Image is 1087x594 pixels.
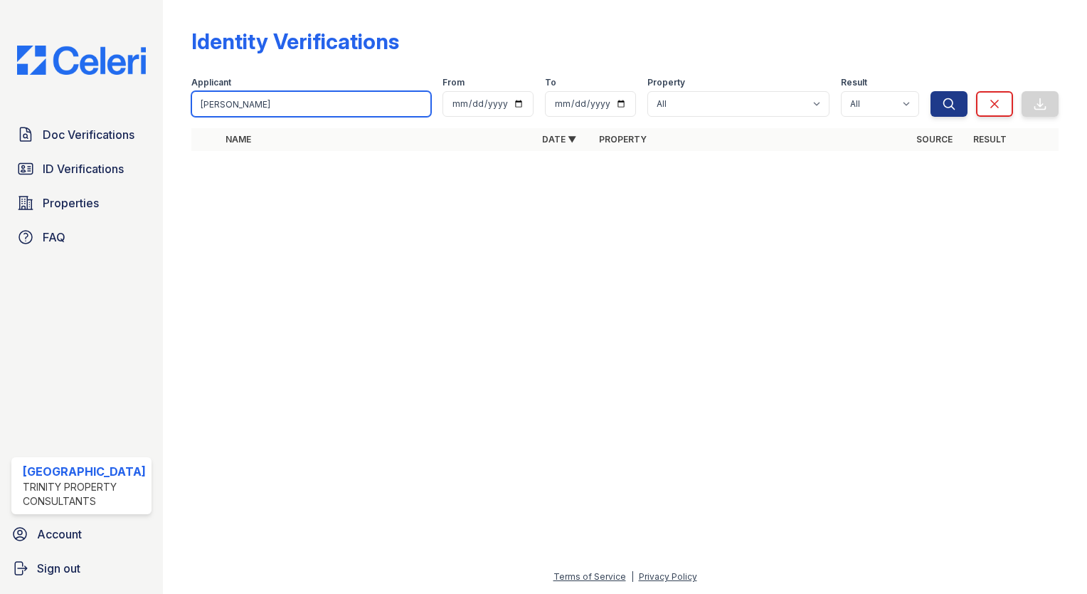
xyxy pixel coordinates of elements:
[43,126,134,143] span: Doc Verifications
[6,520,157,548] a: Account
[11,120,152,149] a: Doc Verifications
[37,560,80,577] span: Sign out
[191,28,399,54] div: Identity Verifications
[442,77,465,88] label: From
[43,229,65,246] span: FAQ
[841,77,867,88] label: Result
[553,571,626,582] a: Terms of Service
[23,463,146,480] div: [GEOGRAPHIC_DATA]
[11,155,152,183] a: ID Verifications
[43,194,99,212] span: Properties
[191,77,231,88] label: Applicant
[43,160,124,177] span: ID Verifications
[542,134,576,145] a: Date ▼
[11,223,152,251] a: FAQ
[647,77,685,88] label: Property
[639,571,697,582] a: Privacy Policy
[23,480,146,509] div: Trinity Property Consultants
[11,189,152,217] a: Properties
[631,571,634,582] div: |
[599,134,647,145] a: Property
[916,134,953,145] a: Source
[545,77,556,88] label: To
[37,526,82,543] span: Account
[226,134,251,145] a: Name
[6,46,157,75] img: CE_Logo_Blue-a8612792a0a2168367f1c8372b55b34899dd931a85d93a1a3d3e32e68fde9ad4.png
[973,134,1007,145] a: Result
[6,554,157,583] a: Sign out
[191,91,431,117] input: Search by name or phone number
